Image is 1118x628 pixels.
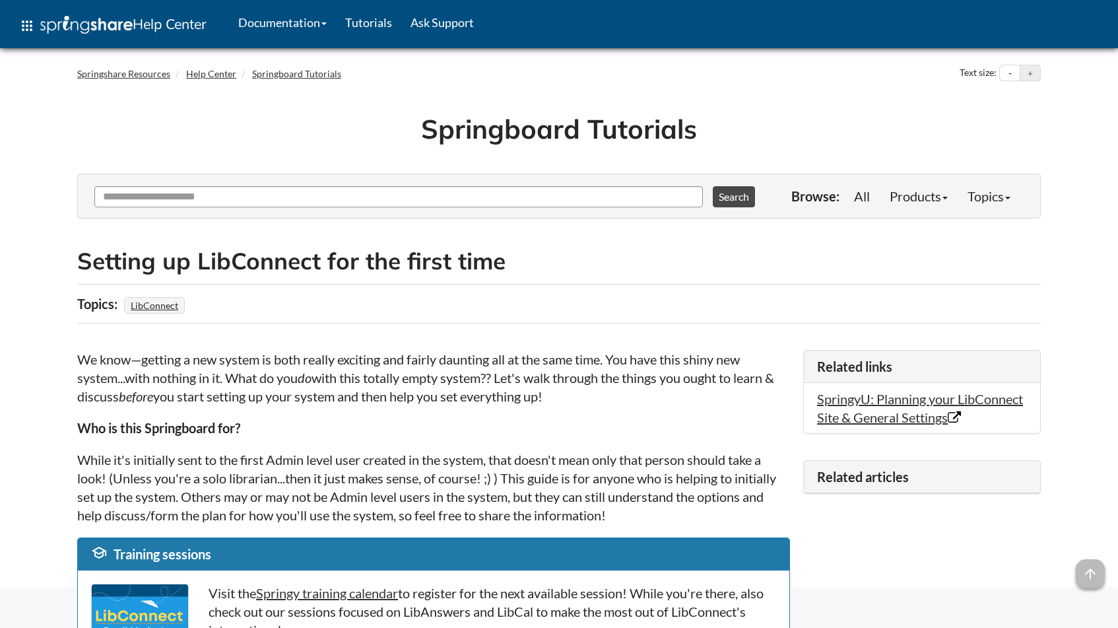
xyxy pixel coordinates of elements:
[119,388,153,404] em: before
[129,296,180,315] a: LibConnect
[957,65,999,82] div: Text size:
[91,545,107,561] span: school
[713,186,755,207] button: Search
[64,597,1054,618] div: This site uses cookies as well as records your IP address for usage statistics.
[19,18,35,34] span: apps
[252,68,341,79] a: Springboard Tutorials
[77,68,170,79] a: Springshare Resources
[844,183,880,209] a: All
[1076,561,1105,576] a: arrow_upward
[77,291,121,316] div: Topics:
[77,420,240,436] strong: Who is this Springboard for?
[229,6,336,39] a: Documentation
[817,359,892,374] span: Related links
[77,350,790,405] p: We know—getting a new system is both really exciting and fairly daunting all at the same time. Yo...
[1020,65,1040,81] button: Increase text size
[40,16,133,34] img: Springshare
[958,183,1020,209] a: Topics
[1076,559,1105,588] span: arrow_upward
[133,15,207,32] span: Help Center
[114,546,211,562] span: Training sessions
[186,68,236,79] a: Help Center
[401,6,483,39] a: Ask Support
[77,450,790,524] p: While it's initially sent to the first Admin level user created in the system, that doesn't mean ...
[880,183,958,209] a: Products
[77,245,1041,277] h2: Setting up LibConnect for the first time
[256,585,398,601] a: Springy training calendar
[298,370,312,386] i: do
[336,6,401,39] a: Tutorials
[87,110,1031,147] h1: Springboard Tutorials
[817,469,909,485] span: Related articles
[791,187,839,205] p: Browse:
[10,6,216,46] a: apps Help Center
[817,391,1023,425] a: SpringyU: Planning your LibConnect Site & General Settings
[1000,65,1020,81] button: Decrease text size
